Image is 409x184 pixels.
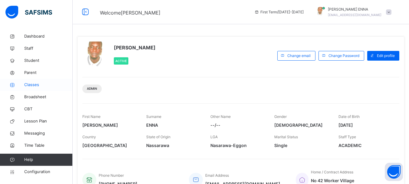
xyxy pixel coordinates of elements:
[114,44,156,51] span: [PERSON_NAME]
[5,6,52,18] img: safsims
[24,157,72,163] span: Help
[338,114,360,119] span: Date of Birth
[146,122,201,128] span: ENNA
[210,142,265,149] span: Nasarawa-Eggon
[328,13,381,17] span: [EMAIL_ADDRESS][DOMAIN_NAME]
[24,70,73,76] span: Parent
[274,122,329,128] span: [DEMOGRAPHIC_DATA]
[146,135,170,139] span: State of Origin
[100,10,160,16] span: Welcome [PERSON_NAME]
[99,173,124,178] span: Phone Number
[205,173,229,178] span: Email Address
[82,135,96,139] span: Country
[146,142,201,149] span: Nassarawa
[287,53,311,59] span: Change email
[87,86,97,91] span: Admin
[24,94,73,100] span: Broadsheet
[24,82,73,88] span: Classes
[82,122,137,128] span: [PERSON_NAME]
[210,122,265,128] span: --/--
[377,53,395,59] span: Edit profile
[274,142,329,149] span: Single
[274,114,287,119] span: Gender
[24,45,73,52] span: Staff
[310,7,394,18] div: EMMANUEL ENNA
[328,7,381,12] span: [PERSON_NAME] ENNA
[254,9,304,15] span: session/term information
[82,142,137,149] span: [GEOGRAPHIC_DATA]
[24,130,73,136] span: Messaging
[24,33,73,39] span: Dashboard
[82,114,101,119] span: First Name
[24,169,72,175] span: Configuration
[328,53,359,59] span: Change Password
[338,122,393,128] span: [DATE]
[338,135,356,139] span: Staff Type
[338,142,393,149] span: ACADEMIC
[274,135,298,139] span: Marital Status
[24,118,73,124] span: Lesson Plan
[210,135,218,139] span: LGA
[24,142,73,149] span: Time Table
[146,114,161,119] span: Surname
[385,163,403,181] button: Open asap
[311,170,353,174] span: Home / Contract Address
[24,106,73,112] span: CBT
[115,59,127,63] span: Active
[210,114,231,119] span: Other Name
[24,58,73,64] span: Student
